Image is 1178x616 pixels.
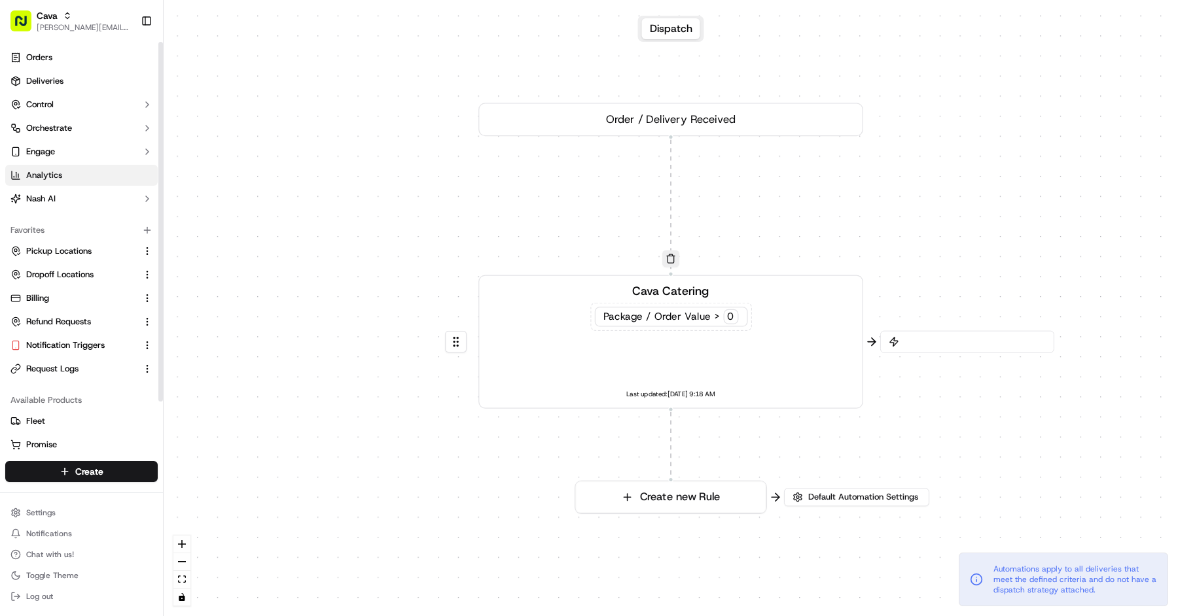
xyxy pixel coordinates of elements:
[90,237,117,248] span: [DATE]
[97,202,124,213] span: [DATE]
[26,269,94,281] span: Dropoff Locations
[41,237,80,248] span: ezil cloma
[5,504,158,522] button: Settings
[5,94,158,115] button: Control
[13,124,37,148] img: 1736555255976-a54dd68f-1ca7-489b-9aae-adbdc363a1c4
[26,122,72,134] span: Orchestrate
[173,571,190,589] button: fit view
[10,316,137,328] a: Refund Requests
[10,363,137,375] a: Request Logs
[82,237,87,248] span: •
[34,84,236,97] input: Got a question? Start typing here...
[92,323,158,334] a: Powered byPylon
[8,286,105,310] a: 📗Knowledge Base
[10,269,137,281] a: Dropoff Locations
[26,169,62,181] span: Analytics
[26,339,105,351] span: Notification Triggers
[5,220,158,241] div: Favorites
[26,75,63,87] span: Deliveries
[173,589,190,606] button: toggle interactivity
[26,316,91,328] span: Refund Requests
[173,536,190,553] button: zoom in
[10,292,137,304] a: Billing
[26,292,100,305] span: Knowledge Base
[5,5,135,37] button: Cava[PERSON_NAME][EMAIL_ADDRESS][DOMAIN_NAME]
[223,128,238,144] button: Start new chat
[632,282,709,299] span: Cava Catering
[105,286,215,310] a: 💻API Documentation
[5,545,158,564] button: Chat with us!
[5,434,158,455] button: Promise
[26,549,74,560] span: Chat with us!
[10,245,137,257] a: Pickup Locations
[5,390,158,411] div: Available Products
[723,309,738,324] div: 0
[41,202,86,213] span: nakirzaman
[5,587,158,606] button: Log out
[10,339,137,351] a: Notification Triggers
[5,118,158,139] button: Orchestrate
[26,507,56,518] span: Settings
[5,288,158,309] button: Billing
[603,310,711,323] span: Package / Order Value
[5,524,158,543] button: Notifications
[5,165,158,186] a: Analytics
[13,169,88,180] div: Past conversations
[37,22,130,33] button: [PERSON_NAME][EMAIL_ADDRESS][DOMAIN_NAME]
[5,411,158,432] button: Fleet
[5,241,158,262] button: Pickup Locations
[173,553,190,571] button: zoom out
[5,311,158,332] button: Refund Requests
[806,491,921,503] span: Default Automation Settings
[13,52,238,73] p: Welcome 👋
[5,141,158,162] button: Engage
[5,71,158,92] a: Deliveries
[59,124,215,137] div: Start new chat
[5,188,158,209] button: Nash AI
[26,570,79,581] span: Toggle Theme
[26,439,57,451] span: Promise
[10,415,152,427] a: Fleet
[203,167,238,182] button: See all
[5,264,158,285] button: Dropoff Locations
[5,47,158,68] a: Orders
[5,461,158,482] button: Create
[575,481,766,513] button: Create new Rule
[37,9,58,22] button: Cava
[130,324,158,334] span: Pylon
[13,225,34,246] img: ezil cloma
[26,363,79,375] span: Request Logs
[26,292,49,304] span: Billing
[111,293,121,303] div: 💻
[89,202,94,213] span: •
[993,564,1157,595] span: Automations apply to all deliveries that meet the defined criteria and do not have a dispatch str...
[124,292,210,305] span: API Documentation
[10,439,152,451] a: Promise
[5,335,158,356] button: Notification Triggers
[626,388,715,401] span: Last updated: [DATE] 9:18 AM
[26,528,72,539] span: Notifications
[5,566,158,585] button: Toggle Theme
[26,146,55,158] span: Engage
[26,193,56,205] span: Nash AI
[714,310,720,323] span: >
[26,591,53,602] span: Log out
[5,358,158,379] button: Request Logs
[59,137,180,148] div: We're available if you need us!
[26,245,92,257] span: Pickup Locations
[26,415,45,427] span: Fleet
[13,190,34,211] img: nakirzaman
[13,293,24,303] div: 📗
[26,99,54,111] span: Control
[75,465,103,478] span: Create
[784,488,929,506] button: Default Automation Settings
[26,52,52,63] span: Orders
[27,124,51,148] img: 1727276513143-84d647e1-66c0-4f92-a045-3c9f9f5dfd92
[478,103,863,136] div: Order / Delivery Received
[13,12,39,39] img: Nash
[642,18,700,39] button: Dispatch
